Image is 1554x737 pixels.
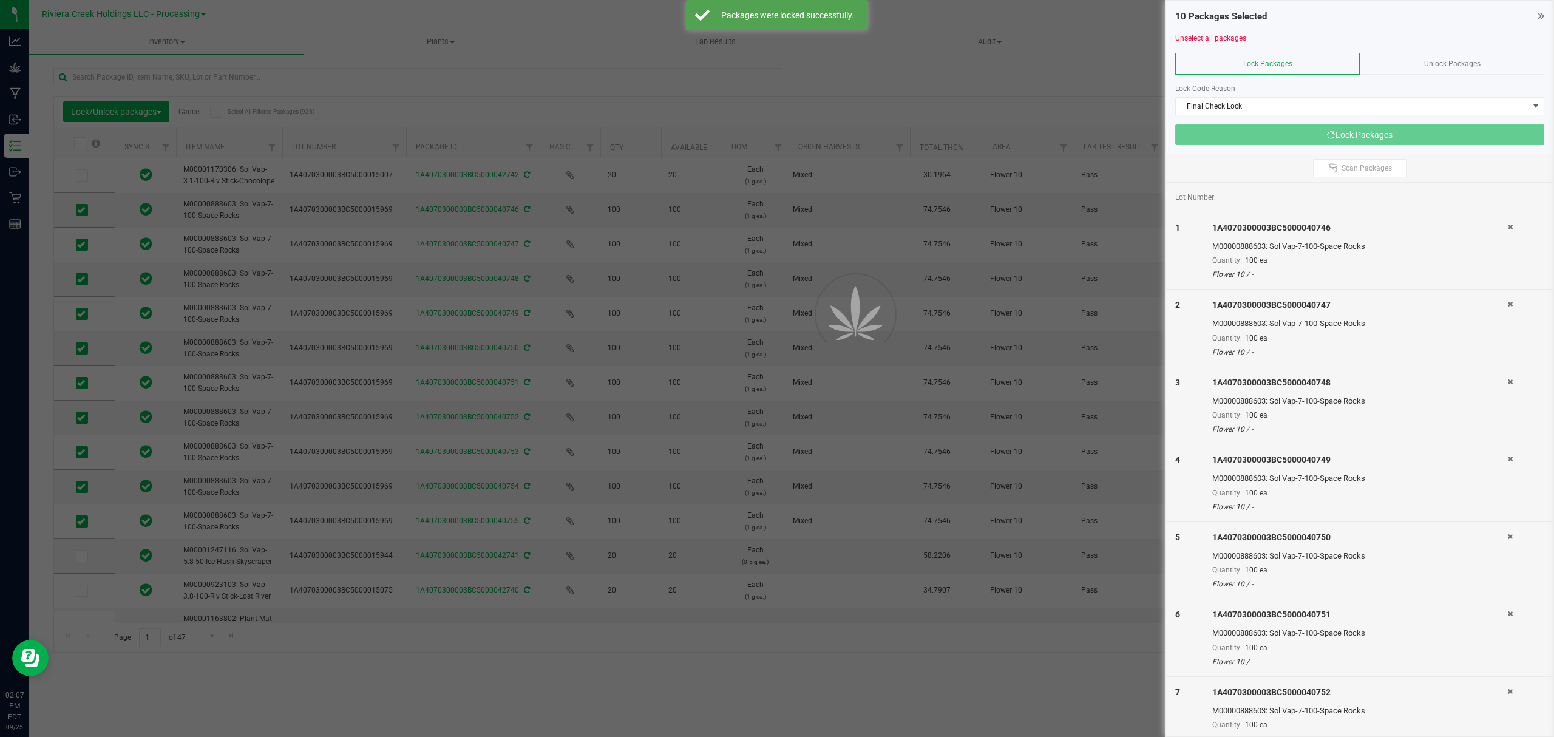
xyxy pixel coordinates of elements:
span: 5 [1175,532,1180,542]
span: Quantity: [1212,721,1242,729]
span: Lock Packages [1243,59,1292,68]
div: 1A4070300003BC5000040750 [1212,531,1507,544]
div: Flower 10 / - [1212,424,1507,435]
span: 1 [1175,223,1180,233]
a: Unselect all packages [1175,34,1246,42]
span: 100 ea [1245,411,1267,419]
div: Flower 10 / - [1212,656,1507,667]
div: 1A4070300003BC5000040749 [1212,453,1507,466]
span: Scan Packages [1342,163,1392,173]
div: Flower 10 / - [1212,347,1507,358]
span: 100 ea [1245,334,1267,342]
div: Packages were locked successfully. [716,9,859,21]
iframe: Resource center [12,640,49,676]
span: 2 [1175,300,1180,310]
button: Scan Packages [1313,159,1407,177]
div: 1A4070300003BC5000040748 [1212,376,1507,389]
div: 1A4070300003BC5000040751 [1212,608,1507,621]
span: Quantity: [1212,334,1242,342]
span: Lock Code Reason [1175,84,1235,93]
span: 100 ea [1245,644,1267,652]
span: Quantity: [1212,566,1242,574]
span: 7 [1175,687,1180,697]
div: 1A4070300003BC5000040752 [1212,686,1507,699]
span: Unlock Packages [1424,59,1481,68]
div: 1A4070300003BC5000040747 [1212,299,1507,311]
div: M00000888603: Sol Vap-7-100-Space Rocks [1212,395,1507,407]
span: 100 ea [1245,256,1267,265]
span: 4 [1175,455,1180,464]
span: 100 ea [1245,489,1267,497]
div: M00000888603: Sol Vap-7-100-Space Rocks [1212,705,1507,717]
div: M00000888603: Sol Vap-7-100-Space Rocks [1212,472,1507,484]
div: M00000888603: Sol Vap-7-100-Space Rocks [1212,550,1507,562]
span: 100 ea [1245,566,1267,574]
div: M00000888603: Sol Vap-7-100-Space Rocks [1212,627,1507,639]
span: Quantity: [1212,489,1242,497]
span: Quantity: [1212,644,1242,652]
div: Flower 10 / - [1212,579,1507,589]
button: Lock Packages [1175,124,1544,145]
span: Final Check Lock [1176,98,1529,115]
span: 3 [1175,378,1180,387]
div: 1A4070300003BC5000040746 [1212,222,1507,234]
span: 100 ea [1245,721,1267,729]
span: Quantity: [1212,411,1242,419]
div: M00000888603: Sol Vap-7-100-Space Rocks [1212,318,1507,330]
span: Quantity: [1212,256,1242,265]
span: Lot Number: [1175,192,1216,203]
div: Flower 10 / - [1212,501,1507,512]
div: M00000888603: Sol Vap-7-100-Space Rocks [1212,240,1507,253]
div: Flower 10 / - [1212,269,1507,280]
span: 6 [1175,610,1180,619]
